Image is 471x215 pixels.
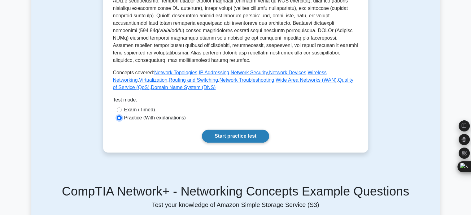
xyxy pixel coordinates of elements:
a: Network Security [231,70,268,75]
a: Network Devices [269,70,306,75]
a: Network Topologies [154,70,197,75]
a: Routing and Switching [169,77,218,83]
label: Practice (With explanations) [124,114,186,122]
h5: CompTIA Network+ - Networking Concepts Example Questions [35,184,436,199]
a: Network Troubleshooting [219,77,274,83]
a: Domain Name System (DNS) [151,85,216,90]
a: Wide Area Networks (WAN) [276,77,337,83]
div: Test mode: [113,96,358,106]
a: IP Addressing [199,70,229,75]
p: Concepts covered: , , , , , , , , , , [113,69,358,91]
a: Virtualization [139,77,167,83]
a: Start practice test [202,130,269,143]
label: Exam (Timed) [124,106,155,114]
p: Test your knowledge of Amazon Simple Storage Service (S3) [35,201,436,209]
